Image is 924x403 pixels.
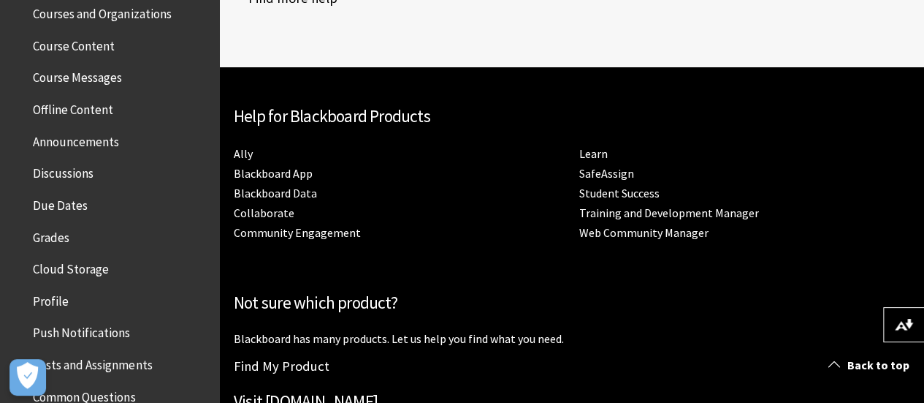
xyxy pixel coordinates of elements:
[579,166,634,181] a: SafeAssign
[234,206,294,221] a: Collaborate
[234,166,313,181] a: Blackboard App
[579,225,709,241] a: Web Community Manager
[33,193,88,213] span: Due Dates
[817,352,924,379] a: Back to top
[579,206,759,221] a: Training and Development Manager
[234,146,253,162] a: Ally
[33,34,115,53] span: Course Content
[33,129,119,149] span: Announcements
[33,321,130,341] span: Push Notifications
[9,359,46,396] button: Open Preferences
[234,104,909,129] h2: Help for Blackboard Products
[234,186,317,201] a: Blackboard Data
[579,146,608,162] a: Learn
[33,353,152,372] span: Tests and Assignments
[234,331,909,347] p: Blackboard has many products. Let us help you find what you need.
[33,1,171,21] span: Courses and Organizations
[33,66,122,86] span: Course Messages
[33,289,69,309] span: Profile
[234,290,909,316] h2: Not sure which product?
[33,97,113,117] span: Offline Content
[579,186,660,201] a: Student Success
[33,161,93,181] span: Discussions
[234,225,361,241] a: Community Engagement
[33,257,109,276] span: Cloud Storage
[33,225,69,245] span: Grades
[234,358,329,374] a: Find My Product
